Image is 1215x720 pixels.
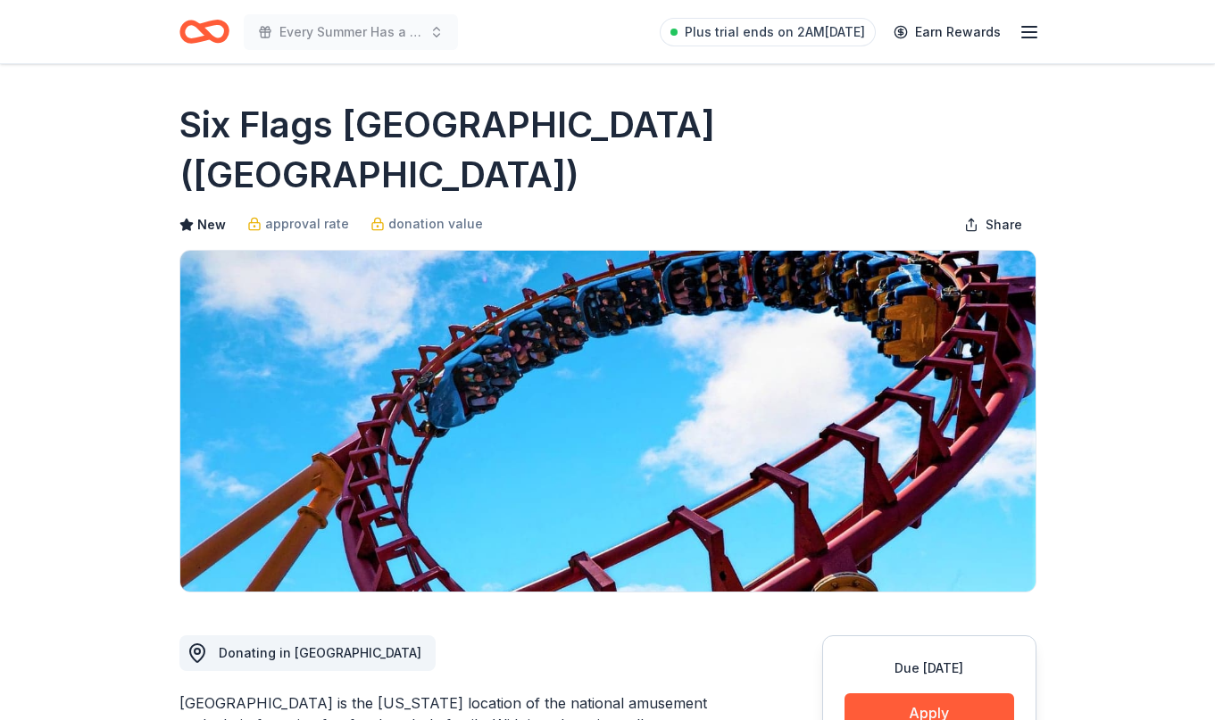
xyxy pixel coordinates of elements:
[986,214,1022,236] span: Share
[180,251,1036,592] img: Image for Six Flags New England (Agawam)
[219,645,421,660] span: Donating in [GEOGRAPHIC_DATA]
[685,21,865,43] span: Plus trial ends on 2AM[DATE]
[179,11,229,53] a: Home
[660,18,876,46] a: Plus trial ends on 2AM[DATE]
[279,21,422,43] span: Every Summer Has a Story 2025 Fundraiser
[265,213,349,235] span: approval rate
[845,658,1014,679] div: Due [DATE]
[950,207,1036,243] button: Share
[179,100,1036,200] h1: Six Flags [GEOGRAPHIC_DATA] ([GEOGRAPHIC_DATA])
[244,14,458,50] button: Every Summer Has a Story 2025 Fundraiser
[883,16,1011,48] a: Earn Rewards
[388,213,483,235] span: donation value
[247,213,349,235] a: approval rate
[197,214,226,236] span: New
[370,213,483,235] a: donation value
